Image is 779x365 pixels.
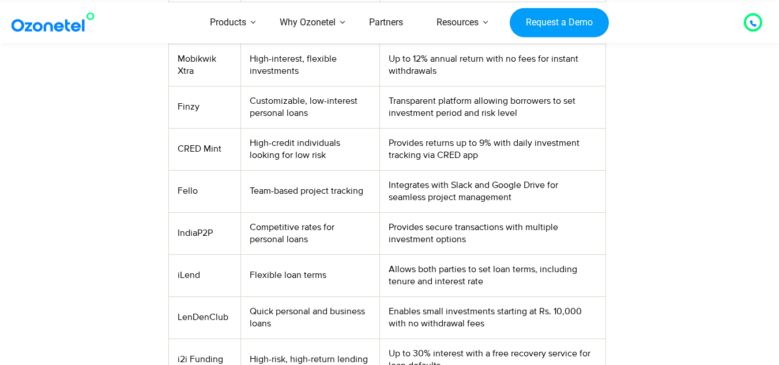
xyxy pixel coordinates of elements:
td: Customizable, low-interest personal loans [241,86,380,128]
td: LenDenClub [168,296,240,338]
td: Flexible loan terms [241,254,380,296]
a: Why Ozonetel [263,2,352,43]
td: Transparent platform allowing borrowers to set investment period and risk level [380,86,605,128]
td: Competitive rates for personal loans [241,212,380,254]
td: High-credit individuals looking for low risk [241,128,380,170]
td: iLend [168,254,240,296]
td: Provides returns up to 9% with daily investment tracking via CRED app [380,128,605,170]
td: Allows both parties to set loan terms, including tenure and interest rate [380,254,605,296]
td: Integrates with Slack and Google Drive for seamless project management [380,170,605,212]
td: Finzy [168,86,240,128]
td: Enables small investments starting at Rs. 10,000 with no withdrawal fees [380,296,605,338]
a: Products [193,2,263,43]
td: Provides secure transactions with multiple investment options [380,212,605,254]
td: Quick personal and business loans [241,296,380,338]
a: Partners [352,2,420,43]
td: Fello [168,170,240,212]
td: CRED Mint [168,128,240,170]
td: High-interest, flexible investments [241,44,380,86]
td: Team-based project tracking [241,170,380,212]
td: Mobikwik Xtra [168,44,240,86]
a: Request a Demo [510,7,608,37]
td: IndiaP2P [168,212,240,254]
a: Resources [420,2,495,43]
td: Up to 12% annual return with no fees for instant withdrawals [380,44,605,86]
